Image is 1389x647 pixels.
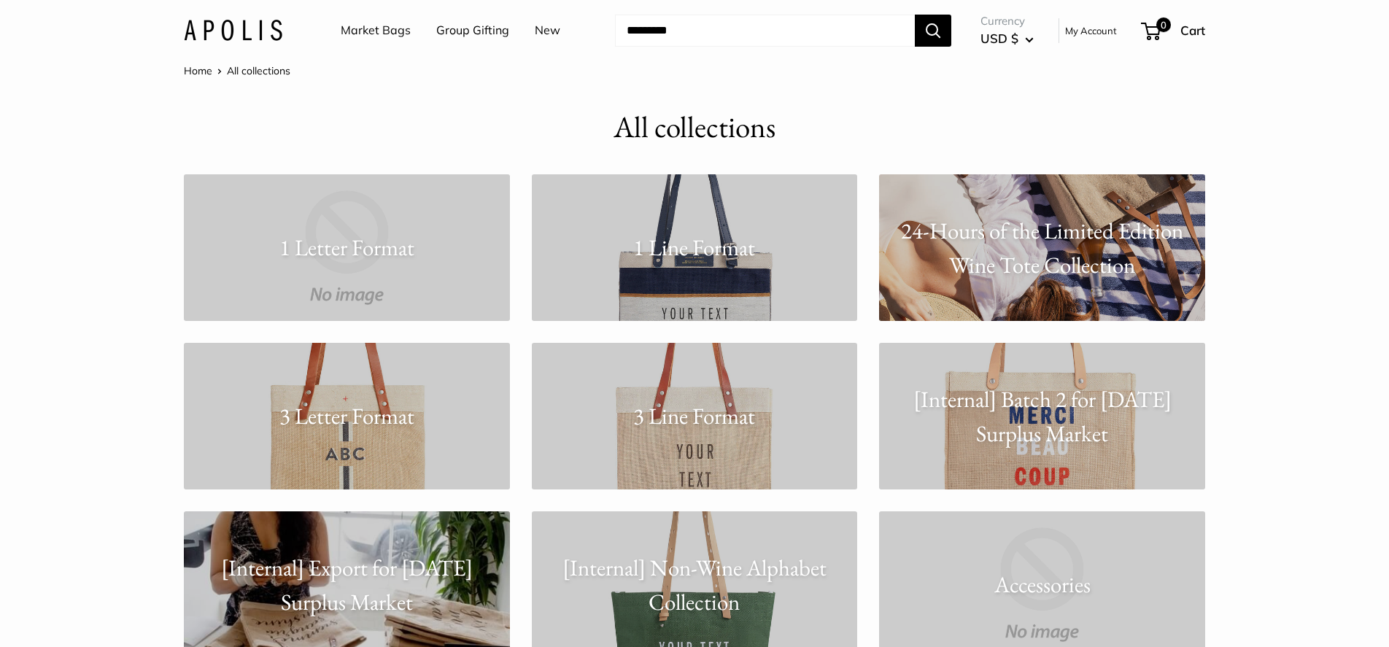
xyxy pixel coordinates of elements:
a: 3 Letter Format [184,343,510,489]
img: Apolis [184,20,282,41]
button: USD $ [980,27,1034,50]
p: 1 Letter Format [184,230,510,265]
a: Home [184,64,212,77]
span: Cart [1180,23,1205,38]
span: 0 [1156,18,1171,32]
iframe: Sign Up via Text for Offers [12,592,156,635]
span: USD $ [980,31,1018,46]
a: 0 Cart [1142,19,1205,42]
span: All collections [227,64,290,77]
p: [Internal] Export for [DATE] Surplus Market [184,551,510,619]
p: 1 Line Format [532,230,858,265]
p: 3 Line Format [532,399,858,433]
nav: Breadcrumb [184,61,290,80]
p: [Internal] Batch 2 for [DATE] Surplus Market [879,382,1205,450]
a: [Internal] Batch 2 for [DATE] Surplus Market [879,343,1205,489]
h1: All collections [614,106,775,149]
button: Search [915,15,951,47]
a: 1 Letter Format [184,174,510,321]
a: 1 Line Format [532,174,858,321]
p: 24-Hours of the Limited Edition Wine Tote Collection [879,214,1205,282]
p: 3 Letter Format [184,399,510,433]
a: 24-Hours of the Limited Edition Wine Tote Collection [879,174,1205,321]
a: Group Gifting [436,20,509,42]
p: [Internal] Non-Wine Alphabet Collection [532,551,858,619]
a: Market Bags [341,20,411,42]
a: New [535,20,560,42]
span: Currency [980,11,1034,31]
input: Search... [615,15,915,47]
a: 3 Line Format [532,343,858,489]
a: My Account [1065,22,1117,39]
p: Accessories [879,567,1205,602]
